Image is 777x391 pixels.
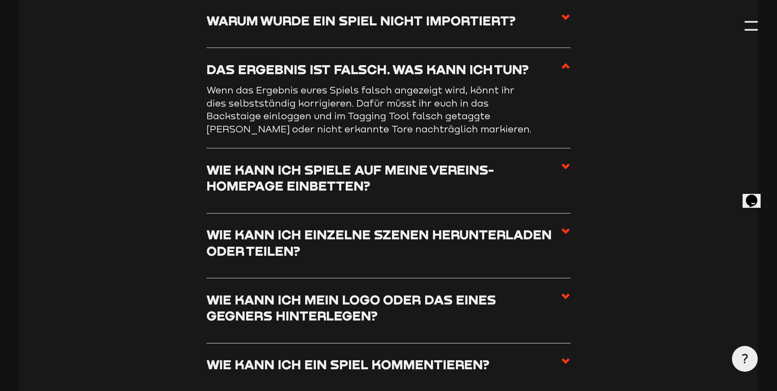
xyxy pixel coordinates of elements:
[206,356,489,372] h3: Wie kann ich ein Spiel kommentieren?
[206,12,516,28] h3: Warum wurde ein Spiel nicht importiert?
[206,291,561,324] h3: Wie kann ich mein Logo oder das eines Gegners hinterlegen?
[743,183,769,208] iframe: chat widget
[206,161,561,194] h3: Wie kann ich Spiele auf meine Vereins-Homepage einbetten?
[206,226,561,259] h3: Wie kann ich einzelne Szenen herunterladen oder teilen?
[206,61,529,77] h3: Das Ergebnis ist falsch. Was kann ich tun?
[206,84,534,135] p: Wenn das Ergebnis eures Spiels falsch angezeigt wird, könnt ihr dies selbstständig korrigieren. D...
